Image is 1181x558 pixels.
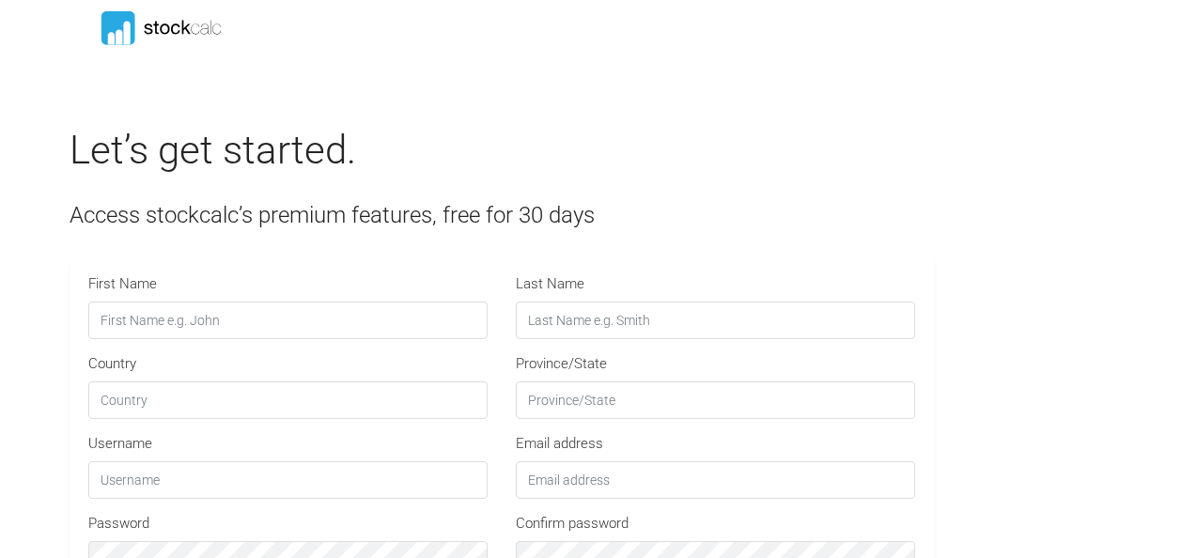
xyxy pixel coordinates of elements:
input: First Name e.g. John [88,302,488,339]
label: First Name [88,273,157,295]
label: Province/State [516,353,607,375]
input: Email address [516,461,915,499]
label: Password [88,513,149,535]
input: Last Name e.g. Smith [516,302,915,339]
input: Country [88,381,488,419]
input: Username [88,461,488,499]
label: Confirm password [516,513,629,535]
label: Country [88,353,136,375]
h4: Access stockcalc’s premium features, free for 30 days [70,202,934,229]
label: Username [88,433,152,455]
label: Email address [516,433,603,455]
label: Last Name [516,273,584,295]
h2: Let’s get started. [70,127,934,174]
input: Province/State [516,381,915,419]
